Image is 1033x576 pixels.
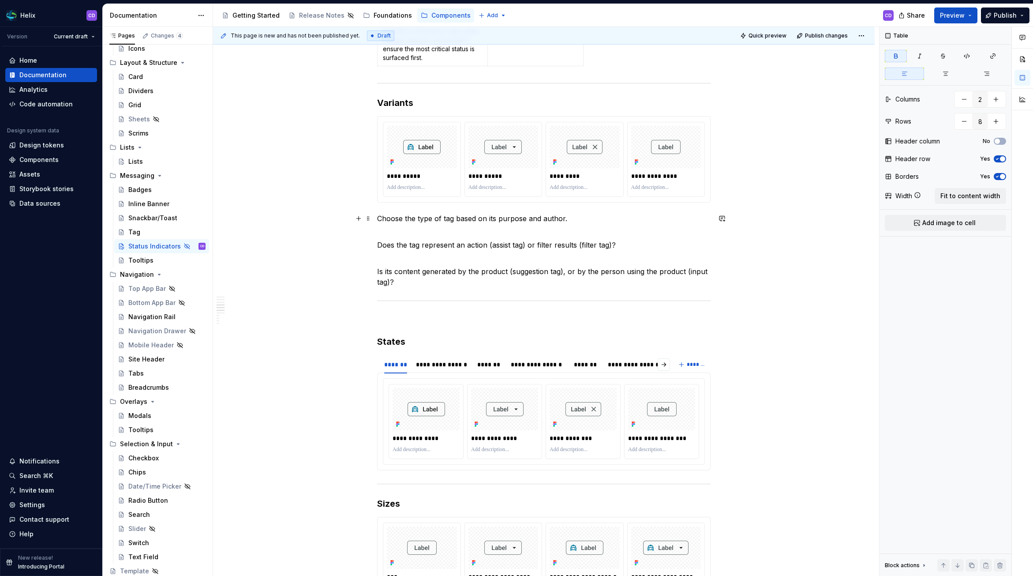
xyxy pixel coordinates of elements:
span: Publish changes [805,32,848,39]
div: Layout & Structure [120,58,177,67]
span: 4 [176,32,183,39]
div: Code automation [19,100,73,109]
button: Search ⌘K [5,469,97,483]
div: Block actions [885,562,920,569]
a: Date/Time Picker [114,479,209,493]
div: Block actions [885,559,928,572]
button: Fit to content width [935,188,1006,204]
a: Tooltips [114,253,209,267]
p: Introducing Portal [18,563,64,570]
a: Getting Started [218,8,283,23]
div: Layout & Structure [106,56,209,70]
div: Status Indicators [128,242,181,251]
div: Components [19,155,59,164]
a: Code automation [5,97,97,111]
div: Badges [128,185,152,194]
div: Lists [128,157,143,166]
div: Contact support [19,515,69,524]
a: Navigation Rail [114,310,209,324]
button: HelixCD [2,6,101,25]
div: Storybook stories [19,184,74,193]
p: Establish prioritization logic when multiple statuses are present—ensure the most critical status... [383,27,482,62]
a: Tooltips [114,423,209,437]
div: Documentation [19,71,67,79]
div: Grid [128,101,141,109]
a: Snackbar/Toast [114,211,209,225]
div: Switch [128,538,149,547]
a: Invite team [5,483,97,497]
div: Icons [128,44,145,53]
div: Page tree [218,7,474,24]
a: Badges [114,183,209,197]
div: Scrims [128,129,149,138]
div: Components [431,11,471,20]
div: Snackbar/Toast [128,214,177,222]
div: Helix [20,11,35,20]
div: Mobile Header [128,341,174,350]
div: Navigation Drawer [128,327,186,335]
div: Bottom App Bar [128,298,176,307]
div: Analytics [19,85,48,94]
section-item: Primary [383,378,705,465]
div: Navigation [106,267,209,282]
div: Home [19,56,37,65]
div: Sheets [128,115,150,124]
div: Overlays [106,395,209,409]
a: Foundations [359,8,415,23]
div: Settings [19,501,45,509]
a: Bottom App Bar [114,296,209,310]
a: Data sources [5,196,97,211]
div: Assets [19,170,40,179]
div: Messaging [120,171,154,180]
a: Documentation [5,68,97,82]
div: Header row [895,154,930,163]
a: Checkbox [114,451,209,465]
a: Inline Banner [114,197,209,211]
div: Documentation [110,11,193,20]
div: Top App Bar [128,284,166,293]
a: Sheets [114,112,209,126]
div: Chips [128,468,146,477]
button: Current draft [50,30,99,43]
button: Publish [981,8,1029,23]
button: Quick preview [737,30,790,42]
button: Preview [934,8,977,23]
button: Add [476,9,509,22]
a: Radio Button [114,493,209,508]
div: Template [120,567,149,576]
button: Share [894,8,931,23]
p: Does the tag represent an action (assist tag) or filter results (filter tag)? [377,229,711,250]
div: Rows [895,117,911,126]
a: Scrims [114,126,209,140]
button: Publish changes [794,30,852,42]
button: Contact support [5,512,97,527]
a: Components [417,8,474,23]
a: Switch [114,536,209,550]
a: Top App Bar [114,282,209,296]
span: Draft [378,32,391,39]
div: Modals [128,411,151,420]
button: Notifications [5,454,97,468]
a: Card [114,70,209,84]
h3: Variants [377,97,711,109]
a: Tag [114,225,209,239]
button: Help [5,527,97,541]
a: Tabs [114,366,209,380]
a: Dividers [114,84,209,98]
a: Design tokens [5,138,97,152]
div: Release Notes [299,11,344,20]
a: Text Field [114,550,209,564]
div: Width [895,192,912,200]
div: Tabs [128,369,144,378]
div: Messaging [106,169,209,183]
div: Tooltips [128,425,153,434]
label: No [983,138,990,145]
div: Lists [120,143,135,152]
div: Invite team [19,486,54,495]
span: Add [487,12,498,19]
div: Overlays [120,397,147,406]
p: Choose the type of tag based on its purpose and author. [377,213,711,224]
div: Search [128,510,150,519]
div: Date/Time Picker [128,482,181,491]
label: Yes [980,155,990,162]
